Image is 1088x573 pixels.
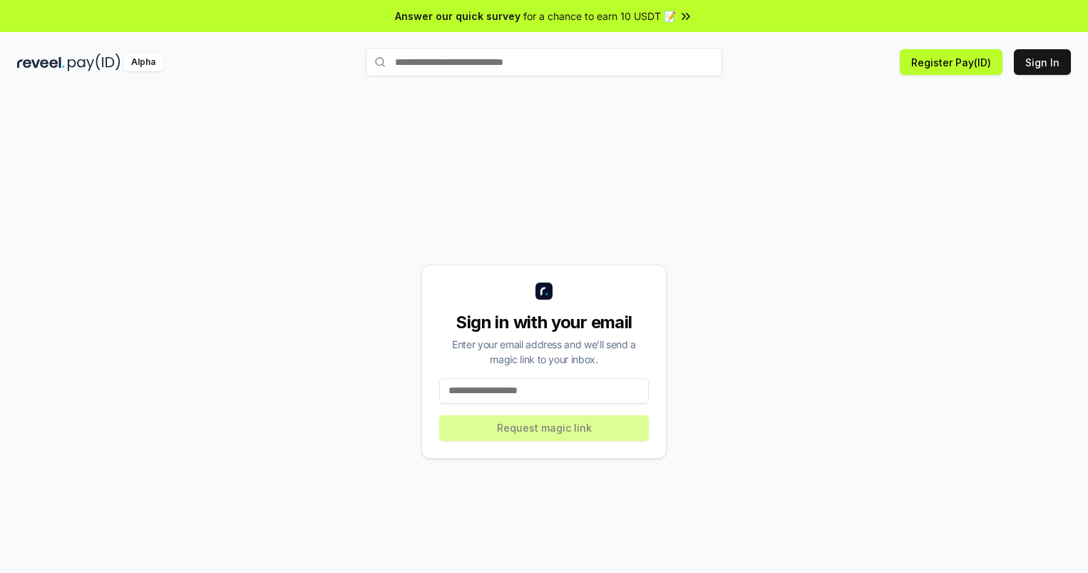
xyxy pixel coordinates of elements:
button: Register Pay(ID) [900,49,1002,75]
img: logo_small [535,283,553,300]
span: for a chance to earn 10 USDT 📝 [523,9,676,24]
div: Enter your email address and we’ll send a magic link to your inbox. [439,337,649,367]
div: Sign in with your email [439,311,649,334]
span: Answer our quick survey [395,9,520,24]
img: pay_id [68,54,120,71]
div: Alpha [123,54,163,71]
img: reveel_dark [17,54,65,71]
button: Sign In [1014,49,1071,75]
